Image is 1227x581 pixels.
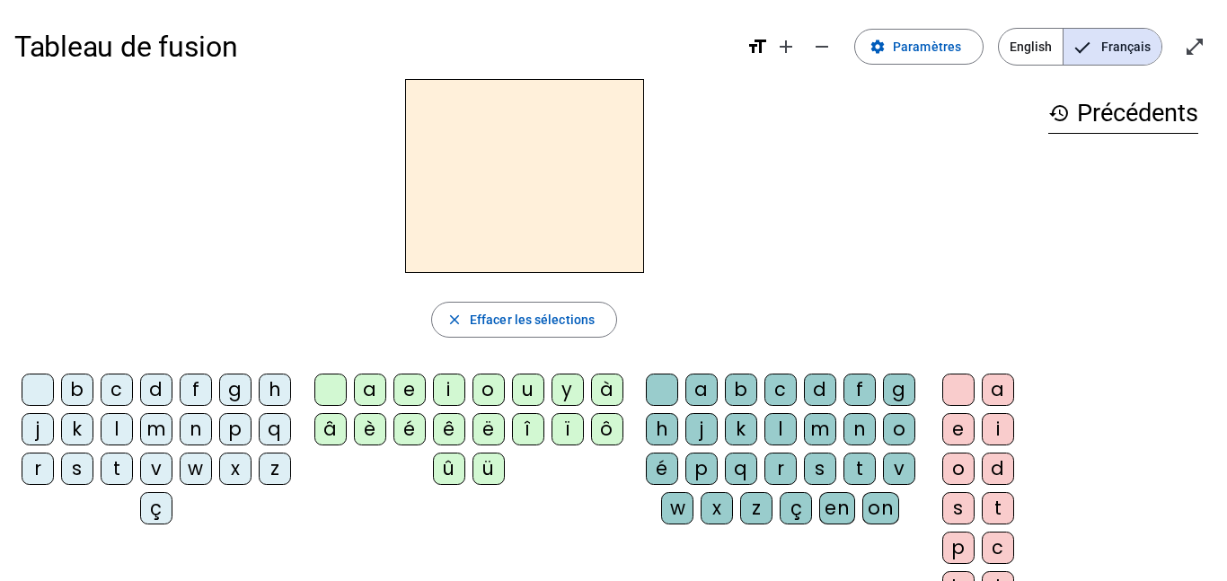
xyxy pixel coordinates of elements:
div: p [942,532,975,564]
mat-icon: close [446,312,463,328]
div: é [646,453,678,485]
div: s [804,453,836,485]
div: s [942,492,975,524]
div: k [61,413,93,445]
div: q [259,413,291,445]
div: b [61,374,93,406]
mat-icon: settings [869,39,886,55]
span: Effacer les sélections [470,309,595,330]
div: p [219,413,252,445]
h1: Tableau de fusion [14,18,732,75]
div: h [259,374,291,406]
div: c [982,532,1014,564]
span: Français [1064,29,1161,65]
mat-icon: add [775,36,797,57]
div: b [725,374,757,406]
div: x [219,453,252,485]
span: English [999,29,1063,65]
div: i [433,374,465,406]
div: k [725,413,757,445]
div: g [219,374,252,406]
div: z [740,492,772,524]
div: y [552,374,584,406]
div: û [433,453,465,485]
div: z [259,453,291,485]
mat-button-toggle-group: Language selection [998,28,1162,66]
div: î [512,413,544,445]
div: v [883,453,915,485]
div: j [22,413,54,445]
mat-icon: format_size [746,36,768,57]
div: q [725,453,757,485]
div: a [354,374,386,406]
div: t [982,492,1014,524]
mat-icon: history [1048,102,1070,124]
div: à [591,374,623,406]
div: w [180,453,212,485]
div: ü [472,453,505,485]
div: â [314,413,347,445]
div: c [101,374,133,406]
button: Augmenter la taille de la police [768,29,804,65]
mat-icon: open_in_full [1184,36,1205,57]
div: a [982,374,1014,406]
div: j [685,413,718,445]
div: en [819,492,855,524]
div: x [701,492,733,524]
div: l [101,413,133,445]
div: d [804,374,836,406]
div: ç [140,492,172,524]
div: o [883,413,915,445]
div: e [393,374,426,406]
div: n [843,413,876,445]
div: ë [472,413,505,445]
div: t [843,453,876,485]
div: n [180,413,212,445]
div: f [180,374,212,406]
div: c [764,374,797,406]
button: Effacer les sélections [431,302,617,338]
div: h [646,413,678,445]
div: on [862,492,899,524]
button: Entrer en plein écran [1177,29,1213,65]
span: Paramètres [893,36,961,57]
button: Diminuer la taille de la police [804,29,840,65]
div: o [942,453,975,485]
div: r [764,453,797,485]
div: a [685,374,718,406]
div: p [685,453,718,485]
div: t [101,453,133,485]
div: l [764,413,797,445]
div: ô [591,413,623,445]
div: o [472,374,505,406]
div: é [393,413,426,445]
div: m [804,413,836,445]
div: ï [552,413,584,445]
div: f [843,374,876,406]
div: ê [433,413,465,445]
div: s [61,453,93,485]
div: u [512,374,544,406]
div: g [883,374,915,406]
mat-icon: remove [811,36,833,57]
h3: Précédents [1048,93,1198,134]
div: ç [780,492,812,524]
div: r [22,453,54,485]
div: e [942,413,975,445]
div: è [354,413,386,445]
div: m [140,413,172,445]
div: d [982,453,1014,485]
div: v [140,453,172,485]
div: d [140,374,172,406]
button: Paramètres [854,29,984,65]
div: i [982,413,1014,445]
div: w [661,492,693,524]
